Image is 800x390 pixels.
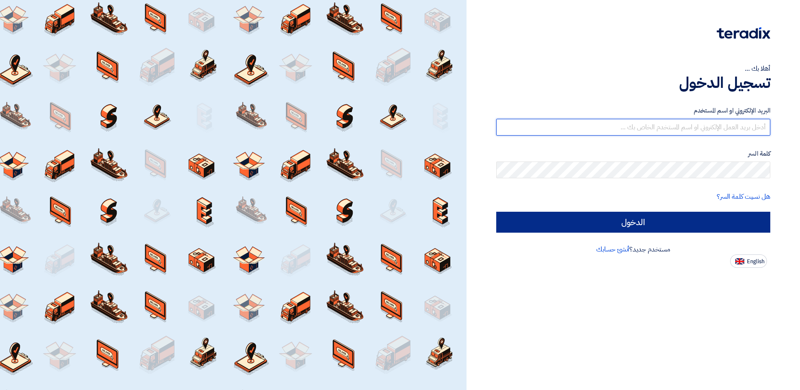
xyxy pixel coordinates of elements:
img: Teradix logo [717,27,770,39]
div: أهلا بك ... [496,64,770,74]
a: هل نسيت كلمة السر؟ [717,192,770,202]
a: أنشئ حسابك [596,244,629,254]
input: أدخل بريد العمل الإلكتروني او اسم المستخدم الخاص بك ... [496,119,770,136]
label: كلمة السر [496,149,770,159]
label: البريد الإلكتروني او اسم المستخدم [496,106,770,115]
button: English [730,254,767,268]
div: مستخدم جديد؟ [496,244,770,254]
h1: تسجيل الدخول [496,74,770,92]
input: الدخول [496,212,770,233]
span: English [747,259,764,264]
img: en-US.png [735,258,744,264]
